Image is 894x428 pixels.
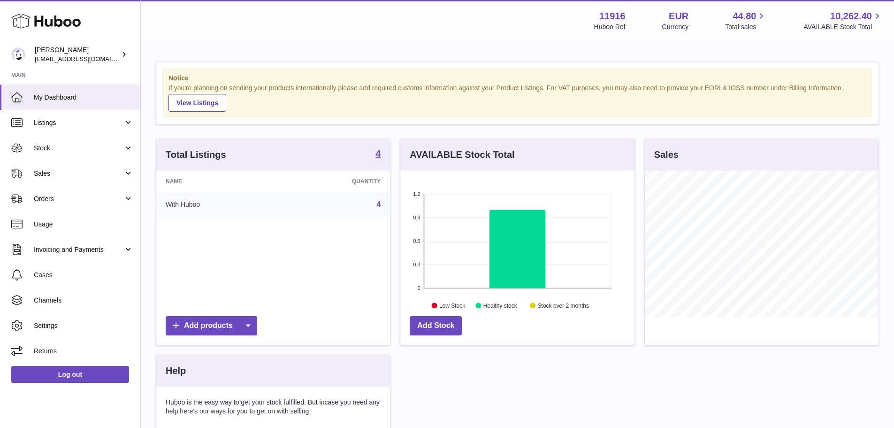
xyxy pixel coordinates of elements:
span: Cases [34,271,133,280]
text: Low Stock [439,302,466,309]
span: 44.80 [733,10,756,23]
strong: Notice [168,74,866,83]
div: Currency [662,23,689,31]
text: 0.6 [413,238,420,244]
span: Total sales [725,23,767,31]
span: AVAILABLE Stock Total [803,23,883,31]
a: Add products [166,316,257,335]
span: Sales [34,169,123,178]
strong: 4 [375,149,381,158]
p: Huboo is the easy way to get your stock fulfilled. But incase you need any help here's our ways f... [166,398,381,416]
text: Healthy stock [483,302,518,309]
span: Channels [34,296,133,305]
a: 44.80 Total sales [725,10,767,31]
text: 0.9 [413,215,420,220]
span: Usage [34,220,133,229]
span: Invoicing and Payments [34,245,123,254]
a: View Listings [168,94,226,112]
a: 10,262.40 AVAILABLE Stock Total [803,10,883,31]
text: 0 [418,285,420,291]
text: 1.2 [413,191,420,197]
span: Orders [34,195,123,203]
strong: EUR [669,10,688,23]
span: Stock [34,144,123,153]
span: My Dashboard [34,93,133,102]
span: [EMAIL_ADDRESS][DOMAIN_NAME] [35,55,138,62]
a: Add Stock [410,316,462,335]
h3: Sales [654,148,679,161]
a: 4 [376,200,381,208]
span: Returns [34,347,133,356]
a: Log out [11,366,129,383]
th: Name [156,171,280,192]
h3: Total Listings [166,148,226,161]
h3: Help [166,365,186,377]
div: Huboo Ref [594,23,626,31]
img: internalAdmin-11916@internal.huboo.com [11,47,25,62]
span: Listings [34,118,123,127]
div: [PERSON_NAME] [35,46,119,63]
span: Settings [34,321,133,330]
text: 0.3 [413,262,420,267]
strong: 11916 [599,10,626,23]
th: Quantity [280,171,390,192]
td: With Huboo [156,192,280,217]
h3: AVAILABLE Stock Total [410,148,514,161]
div: If you're planning on sending your products internationally please add required customs informati... [168,84,866,112]
a: 4 [375,149,381,160]
span: 10,262.40 [830,10,872,23]
text: Stock over 2 months [538,302,589,309]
